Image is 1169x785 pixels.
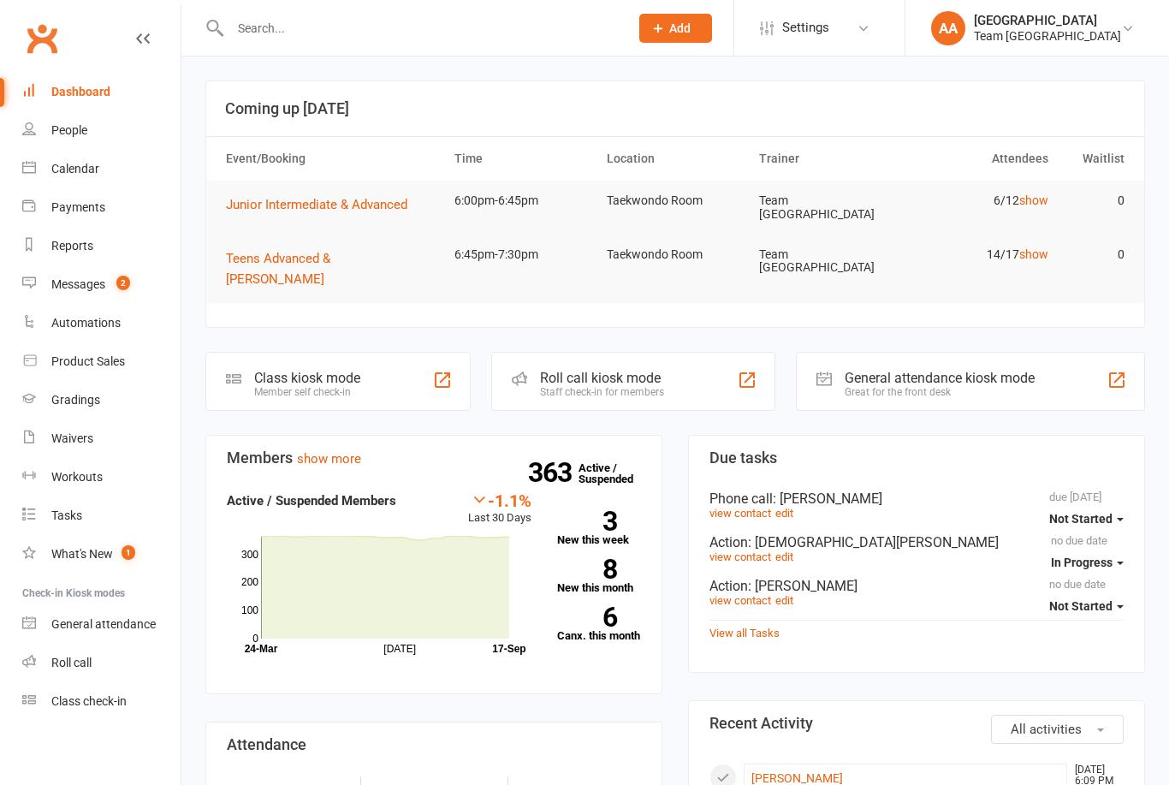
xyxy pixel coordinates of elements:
[22,458,181,497] a: Workouts
[1051,547,1124,578] button: In Progress
[226,251,330,287] span: Teens Advanced & [PERSON_NAME]
[557,508,617,534] strong: 3
[218,137,447,181] th: Event/Booking
[709,491,1124,507] div: Phone call
[447,235,599,275] td: 6:45pm-7:30pm
[991,715,1124,744] button: All activities
[709,550,771,563] a: view contact
[22,605,181,644] a: General attendance kiosk mode
[22,682,181,721] a: Class kiosk mode
[22,227,181,265] a: Reports
[116,276,130,290] span: 2
[639,14,712,43] button: Add
[21,17,63,60] a: Clubworx
[226,197,407,212] span: Junior Intermediate & Advanced
[447,181,599,221] td: 6:00pm-6:45pm
[225,100,1125,117] h3: Coming up [DATE]
[782,9,829,47] span: Settings
[22,188,181,227] a: Payments
[773,491,882,507] span: : [PERSON_NAME]
[709,578,1124,594] div: Action
[748,534,999,550] span: : [DEMOGRAPHIC_DATA][PERSON_NAME]
[22,535,181,574] a: What's New1
[51,354,125,368] div: Product Sales
[51,617,156,631] div: General attendance
[1056,137,1132,181] th: Waitlist
[599,181,751,221] td: Taekwondo Room
[122,545,135,560] span: 1
[51,470,103,484] div: Workouts
[931,11,965,45] div: AA
[557,511,642,545] a: 3New this week
[1011,722,1082,737] span: All activities
[557,607,642,641] a: 6Canx. this month
[1051,556,1113,569] span: In Progress
[751,181,904,235] td: Team [GEOGRAPHIC_DATA]
[904,137,1056,181] th: Attendees
[51,508,82,522] div: Tasks
[528,460,579,485] strong: 363
[709,594,771,607] a: view contact
[254,386,360,398] div: Member self check-in
[254,370,360,386] div: Class kiosk mode
[22,497,181,535] a: Tasks
[974,28,1121,44] div: Team [GEOGRAPHIC_DATA]
[904,181,1056,221] td: 6/12
[51,277,105,291] div: Messages
[226,194,419,215] button: Junior Intermediate & Advanced
[226,248,439,289] button: Teens Advanced & [PERSON_NAME]
[51,200,105,214] div: Payments
[1049,591,1124,621] button: Not Started
[775,507,793,520] a: edit
[1019,247,1048,261] a: show
[51,547,113,561] div: What's New
[22,304,181,342] a: Automations
[51,123,87,137] div: People
[709,715,1124,732] h3: Recent Activity
[22,419,181,458] a: Waivers
[579,449,654,497] a: 363Active / Suspended
[1049,503,1124,534] button: Not Started
[775,594,793,607] a: edit
[709,534,1124,550] div: Action
[557,556,617,582] strong: 8
[227,736,641,753] h3: Attendance
[1056,235,1132,275] td: 0
[904,235,1056,275] td: 14/17
[540,386,664,398] div: Staff check-in for members
[669,21,691,35] span: Add
[709,507,771,520] a: view contact
[540,370,664,386] div: Roll call kiosk mode
[709,627,780,639] a: View all Tasks
[1049,512,1113,526] span: Not Started
[51,85,110,98] div: Dashboard
[557,559,642,593] a: 8New this month
[22,73,181,111] a: Dashboard
[51,694,127,708] div: Class check-in
[599,137,751,181] th: Location
[51,316,121,330] div: Automations
[297,451,361,467] a: show more
[709,449,1124,467] h3: Due tasks
[22,150,181,188] a: Calendar
[974,13,1121,28] div: [GEOGRAPHIC_DATA]
[845,370,1035,386] div: General attendance kiosk mode
[468,491,531,509] div: -1.1%
[599,235,751,275] td: Taekwondo Room
[51,393,100,407] div: Gradings
[751,137,904,181] th: Trainer
[748,578,857,594] span: : [PERSON_NAME]
[51,162,99,175] div: Calendar
[227,493,396,508] strong: Active / Suspended Members
[51,431,93,445] div: Waivers
[227,449,641,467] h3: Members
[22,381,181,419] a: Gradings
[1019,193,1048,207] a: show
[751,235,904,288] td: Team [GEOGRAPHIC_DATA]
[751,771,843,785] a: [PERSON_NAME]
[845,386,1035,398] div: Great for the front desk
[1056,181,1132,221] td: 0
[22,111,181,150] a: People
[22,265,181,304] a: Messages 2
[557,604,617,630] strong: 6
